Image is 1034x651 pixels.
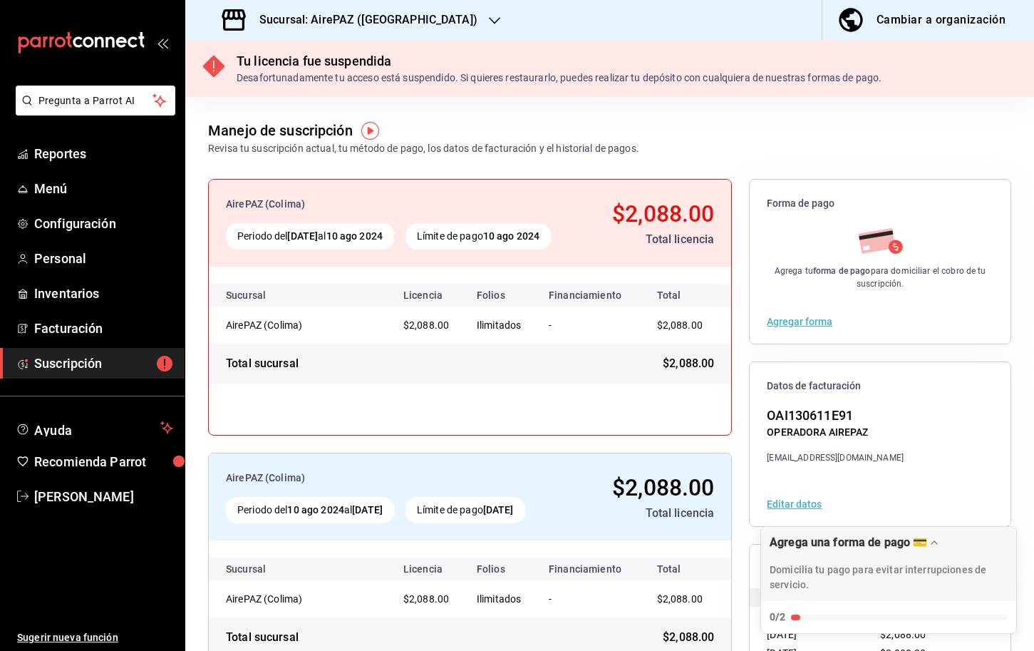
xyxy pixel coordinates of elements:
div: AirePAZ (Colima) [226,318,368,332]
span: Facturación [34,319,173,338]
td: Ilimitados [465,580,537,617]
div: OPERADORA AIREPAZ [767,425,904,440]
span: Suscripción [34,354,173,373]
span: Datos de facturación [767,379,993,393]
span: Reportes [34,144,173,163]
span: $2,088.00 [403,593,449,605]
div: Total sucursal [226,629,299,646]
button: open_drawer_menu [157,37,168,48]
img: Tooltip marker [361,122,379,140]
p: Domicilia tu pago para evitar interrupciones de servicio. [770,563,1008,593]
th: Financiamiento [537,558,640,580]
div: Cambiar a organización [877,10,1005,30]
div: Sucursal [226,289,304,301]
th: Total [640,284,732,307]
div: AirePAZ (Colima) [226,592,368,606]
span: $2,088.00 [612,200,714,227]
div: 0/2 [770,610,785,625]
div: Límite de pago [405,497,525,523]
h3: Sucursal: AirePAZ ([GEOGRAPHIC_DATA]) [248,11,477,29]
div: Periodo del al [226,223,394,250]
th: Folios [465,284,537,307]
span: $2,088.00 [657,319,703,331]
div: Total sucursal [226,355,299,372]
span: $2,088.00 [612,474,714,501]
span: Forma de pago [767,197,993,210]
td: - [537,580,640,617]
strong: 10 ago 2024 [287,504,343,516]
div: AirePAZ (Colima) [226,471,563,486]
div: Tu licencia fue suspendida [237,51,882,71]
td: Ilimitados [465,307,537,344]
div: Agrega una forma de pago 💳 [760,526,1017,634]
span: $2,088.00 [880,629,926,640]
div: OAI130611E91 [767,406,904,425]
div: Límite de pago [405,223,551,250]
div: Manejo de suscripción [208,120,353,141]
div: Total licencia [587,231,714,248]
div: Agrega una forma de pago 💳 [770,535,927,549]
button: Editar datos [767,499,822,509]
td: - [537,307,640,344]
span: Pregunta a Parrot AI [38,93,153,108]
span: Ayuda [34,419,155,436]
div: [DATE] [767,625,880,644]
span: Personal [34,249,173,268]
span: $2,088.00 [663,629,714,646]
div: Revisa tu suscripción actual, tu método de pago, los datos de facturación y el historial de pagos. [208,141,639,156]
span: $2,088.00 [403,319,449,331]
strong: 10 ago 2024 [483,230,539,242]
span: Sugerir nueva función [17,630,173,645]
span: Inventarios [34,284,173,303]
th: Total [640,558,732,580]
span: Menú [34,179,173,198]
strong: [DATE] [287,230,318,242]
div: Agrega tu para domiciliar el cobro de tu suscripción. [767,265,993,290]
button: Pregunta a Parrot AI [16,86,175,116]
div: AirePAZ (Colima) [226,197,576,212]
button: Agregar forma [767,317,832,327]
strong: [DATE] [483,504,514,516]
div: [EMAIL_ADDRESS][DOMAIN_NAME] [767,451,904,464]
strong: 10 ago 2024 [326,230,383,242]
span: $2,088.00 [663,355,714,372]
strong: [DATE] [352,504,383,516]
span: Configuración [34,214,173,233]
div: Drag to move checklist [761,527,1016,601]
th: Folios [465,558,537,580]
span: $2,088.00 [657,593,703,605]
strong: forma de pago [813,266,871,276]
a: Pregunta a Parrot AI [10,103,175,118]
div: Total licencia [574,505,714,522]
span: [PERSON_NAME] [34,487,173,506]
span: Recomienda Parrot [34,452,173,471]
button: Expand Checklist [761,527,1016,633]
div: Desafortunadamente tu acceso está suspendido. Si quieres restaurarlo, puedes realizar tu depósito... [237,71,882,86]
div: Periodo del al [226,497,394,523]
th: Licencia [392,284,465,307]
th: Financiamiento [537,284,640,307]
th: Licencia [392,558,465,580]
div: Sucursal [226,563,304,575]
